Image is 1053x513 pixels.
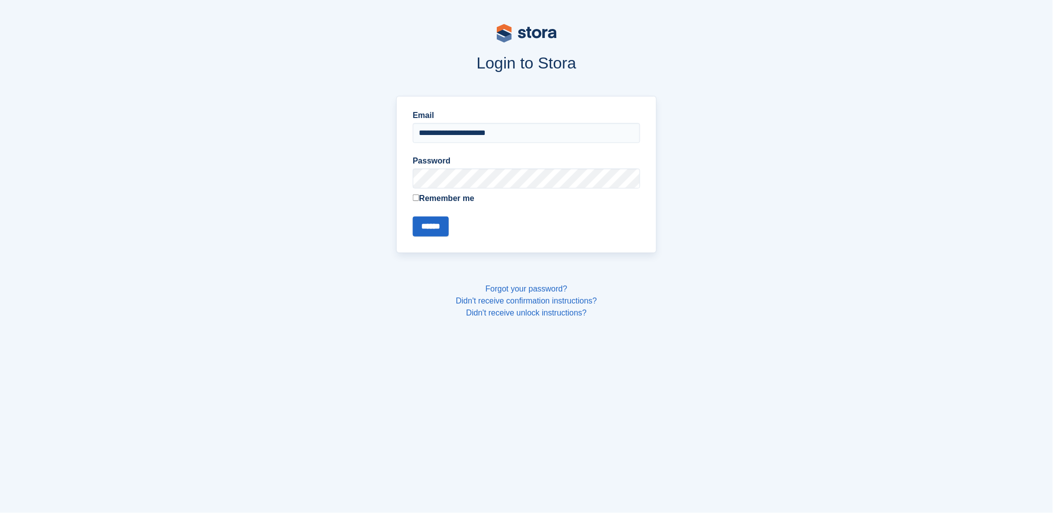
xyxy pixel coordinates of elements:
a: Forgot your password? [486,284,568,293]
label: Email [413,109,640,121]
input: Remember me [413,194,419,201]
img: stora-logo-53a41332b3708ae10de48c4981b4e9114cc0af31d8433b30ea865607fb682f29.svg [497,24,557,42]
a: Didn't receive unlock instructions? [466,308,587,317]
a: Didn't receive confirmation instructions? [456,296,597,305]
label: Password [413,155,640,167]
h1: Login to Stora [206,54,848,72]
label: Remember me [413,192,640,204]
